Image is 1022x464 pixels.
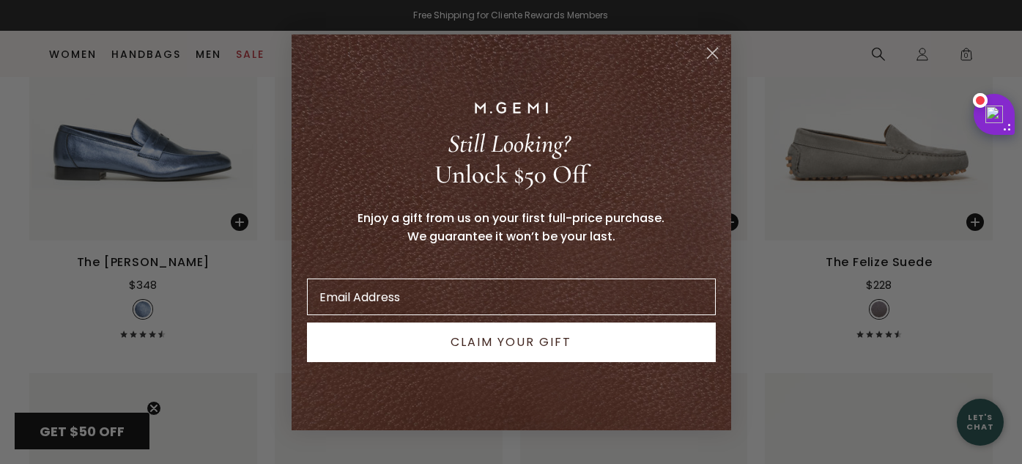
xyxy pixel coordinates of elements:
img: M.GEMI [475,102,548,114]
button: Close dialog [700,40,725,66]
span: Unlock $50 Off [434,159,588,190]
span: Enjoy a gift from us on your first full-price purchase. We guarantee it won’t be your last. [358,210,664,245]
span: Still Looking? [448,128,570,159]
input: Email Address [307,279,716,315]
button: CLAIM YOUR GIFT [307,323,716,362]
